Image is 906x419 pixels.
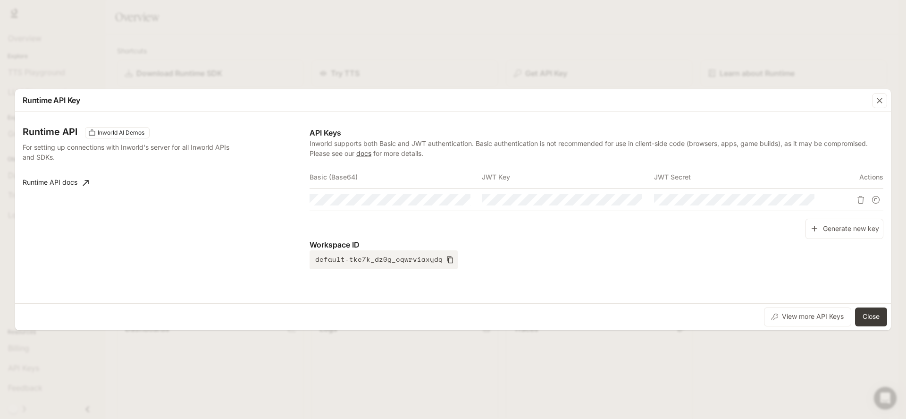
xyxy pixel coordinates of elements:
[805,219,883,239] button: Generate new key
[310,127,883,138] p: API Keys
[310,250,458,269] button: default-tke7k_dz0g_cqwrviaxydq
[482,166,654,188] th: JWT Key
[310,166,482,188] th: Basic (Base64)
[310,239,883,250] p: Workspace ID
[19,173,92,192] a: Runtime API docs
[868,192,883,207] button: Suspend API key
[764,308,851,326] button: View more API Keys
[23,94,80,106] p: Runtime API Key
[85,127,150,138] div: These keys will apply to your current workspace only
[826,166,883,188] th: Actions
[94,128,148,137] span: Inworld AI Demos
[356,149,371,157] a: docs
[23,127,77,137] h3: Runtime API
[310,138,883,158] p: Inworld supports both Basic and JWT authentication. Basic authentication is not recommended for u...
[855,308,887,326] button: Close
[654,166,826,188] th: JWT Secret
[853,192,868,207] button: Delete API key
[23,142,232,162] p: For setting up connections with Inworld's server for all Inworld APIs and SDKs.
